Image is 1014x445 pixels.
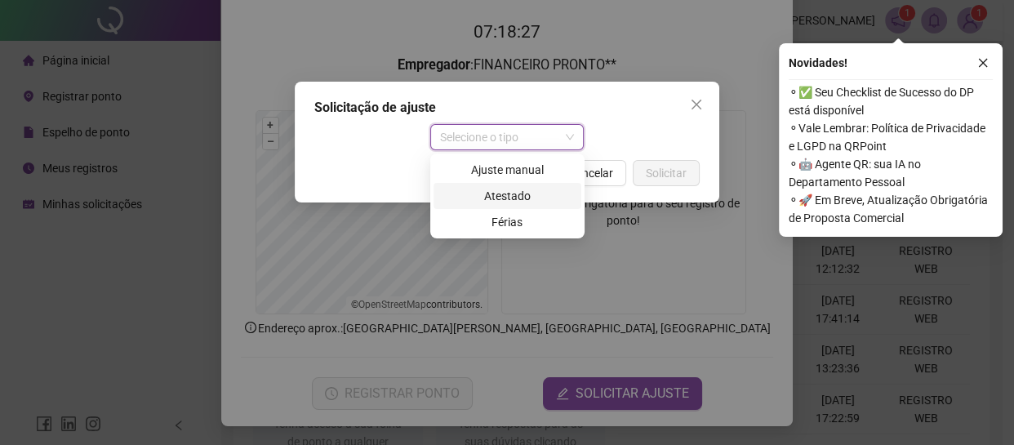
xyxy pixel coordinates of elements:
[314,98,700,118] div: Solicitação de ajuste
[683,91,709,118] button: Close
[789,155,993,191] span: ⚬ 🤖 Agente QR: sua IA no Departamento Pessoal
[690,98,703,111] span: close
[789,119,993,155] span: ⚬ Vale Lembrar: Política de Privacidade e LGPD na QRPoint
[443,161,571,179] div: Ajuste manual
[434,183,581,209] div: Atestado
[789,54,847,72] span: Novidades !
[443,187,571,205] div: Atestado
[555,160,626,186] button: Cancelar
[434,209,581,235] div: Férias
[633,160,700,186] button: Solicitar
[434,157,581,183] div: Ajuste manual
[789,83,993,119] span: ⚬ ✅ Seu Checklist de Sucesso do DP está disponível
[568,164,613,182] span: Cancelar
[977,57,989,69] span: close
[440,125,575,149] span: Selecione o tipo
[443,213,571,231] div: Férias
[789,191,993,227] span: ⚬ 🚀 Em Breve, Atualização Obrigatória de Proposta Comercial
